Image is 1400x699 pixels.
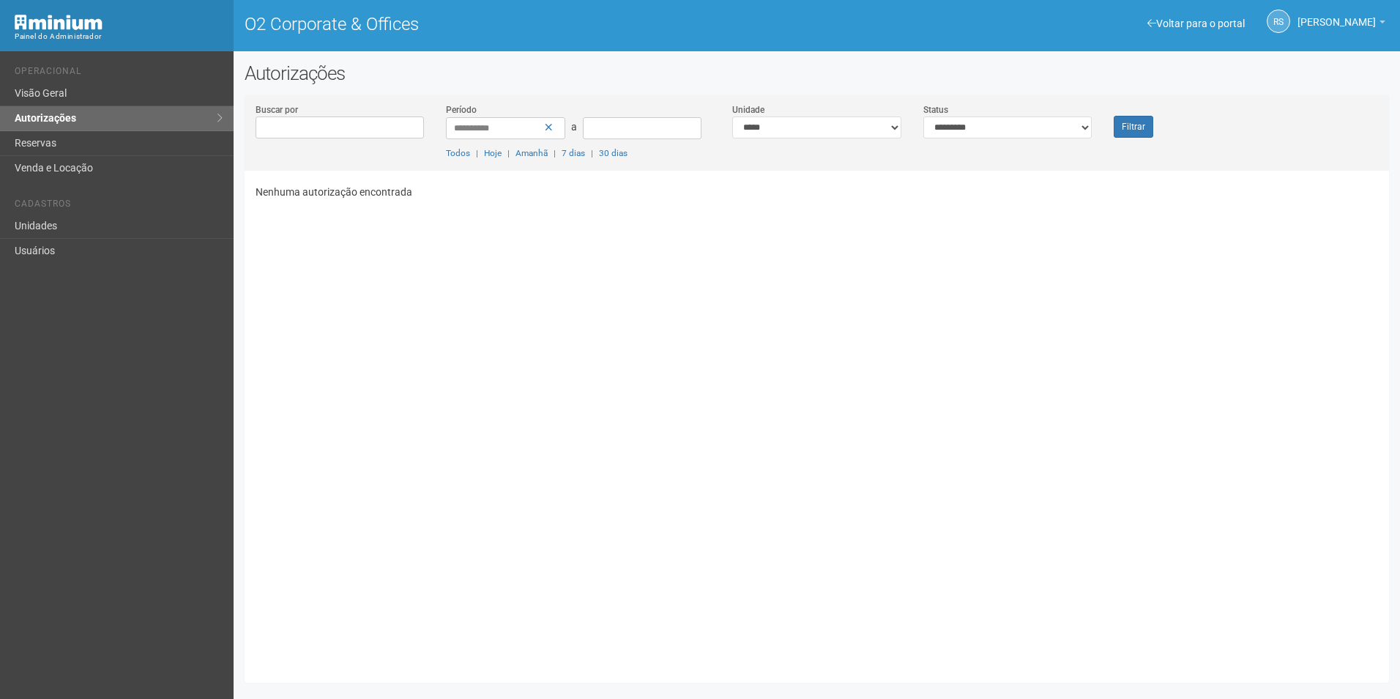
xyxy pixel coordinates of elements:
[256,103,298,116] label: Buscar por
[15,66,223,81] li: Operacional
[484,148,502,158] a: Hoje
[15,15,103,30] img: Minium
[1297,2,1376,28] span: Rayssa Soares Ribeiro
[245,62,1389,84] h2: Autorizações
[1114,116,1153,138] button: Filtrar
[476,148,478,158] span: |
[446,103,477,116] label: Período
[923,103,948,116] label: Status
[507,148,510,158] span: |
[1297,18,1385,30] a: [PERSON_NAME]
[591,148,593,158] span: |
[571,121,577,133] span: a
[256,185,1378,199] p: Nenhuma autorização encontrada
[1267,10,1290,33] a: RS
[15,199,223,214] li: Cadastros
[599,148,628,158] a: 30 dias
[245,15,806,34] h1: O2 Corporate & Offices
[732,103,764,116] label: Unidade
[554,148,556,158] span: |
[562,148,585,158] a: 7 dias
[15,30,223,43] div: Painel do Administrador
[515,148,548,158] a: Amanhã
[1147,18,1245,29] a: Voltar para o portal
[446,148,470,158] a: Todos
